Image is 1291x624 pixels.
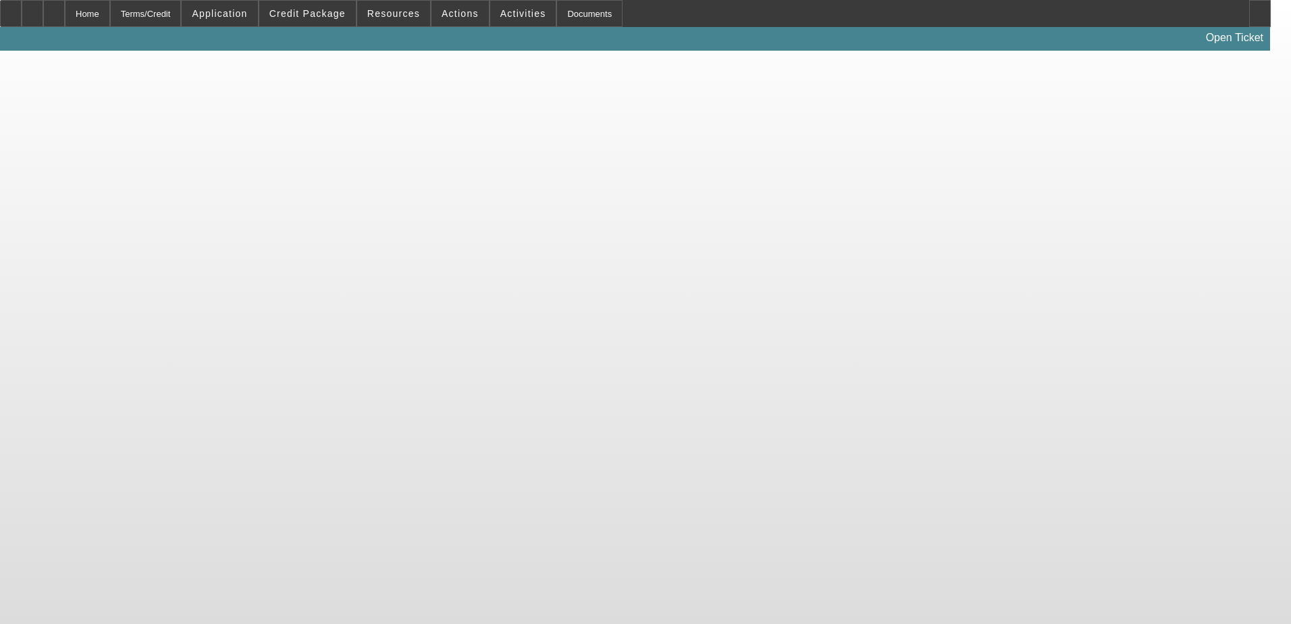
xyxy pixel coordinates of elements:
button: Resources [357,1,430,26]
button: Actions [431,1,489,26]
span: Actions [442,8,479,19]
span: Application [192,8,247,19]
button: Application [182,1,257,26]
span: Resources [367,8,420,19]
button: Activities [490,1,556,26]
span: Activities [500,8,546,19]
span: Credit Package [269,8,346,19]
a: Open Ticket [1201,26,1269,49]
button: Credit Package [259,1,356,26]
